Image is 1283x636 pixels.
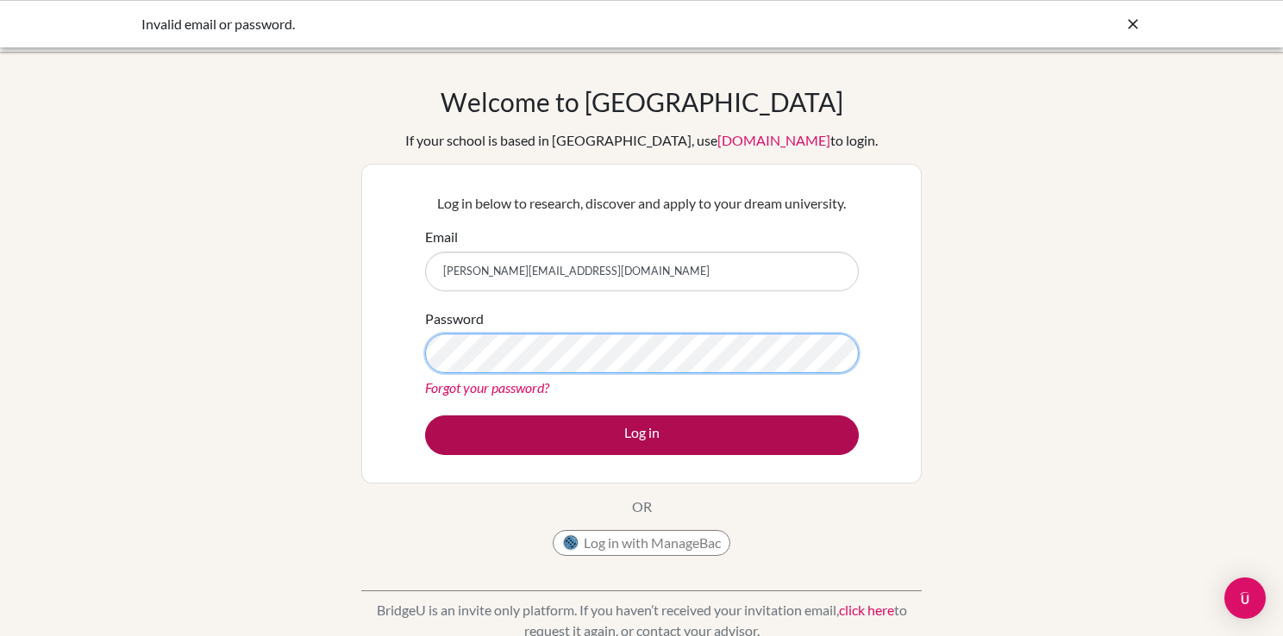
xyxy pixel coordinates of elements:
button: Log in with ManageBac [553,530,730,556]
label: Password [425,309,484,329]
div: Invalid email or password. [141,14,883,34]
p: Log in below to research, discover and apply to your dream university. [425,193,859,214]
button: Log in [425,415,859,455]
label: Email [425,227,458,247]
a: [DOMAIN_NAME] [717,132,830,148]
a: click here [839,602,894,618]
div: If your school is based in [GEOGRAPHIC_DATA], use to login. [405,130,878,151]
div: Open Intercom Messenger [1224,577,1266,619]
a: Forgot your password? [425,379,549,396]
p: OR [632,496,652,517]
h1: Welcome to [GEOGRAPHIC_DATA] [441,86,843,117]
